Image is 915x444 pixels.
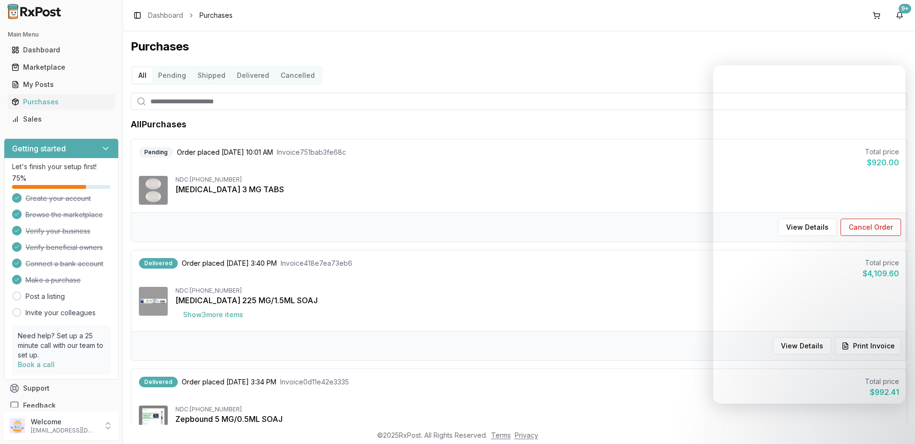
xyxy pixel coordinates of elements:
a: Privacy [515,431,538,439]
button: All [133,68,152,83]
p: [EMAIL_ADDRESS][DOMAIN_NAME] [31,427,98,434]
a: My Posts [8,76,115,93]
button: Purchases [4,94,119,110]
span: Verify beneficial owners [25,243,103,252]
div: Marketplace [12,62,111,72]
span: Verify your business [25,226,90,236]
img: Ajovy 225 MG/1.5ML SOAJ [139,287,168,316]
h1: Purchases [131,39,907,54]
div: Zepbound 5 MG/0.5ML SOAJ [175,413,899,425]
a: Purchases [8,93,115,111]
button: Shipped [192,68,231,83]
button: Feedback [4,397,119,414]
button: 9+ [892,8,907,23]
h2: Main Menu [8,31,115,38]
h3: Getting started [12,143,66,154]
div: 9+ [899,4,911,13]
div: Delivered [139,258,178,269]
a: Post a listing [25,292,65,301]
a: Dashboard [148,11,183,20]
img: Rybelsus 3 MG TABS [139,176,168,205]
div: NDC: [PHONE_NUMBER] [175,287,899,295]
span: 75 % [12,173,26,183]
button: Delivered [231,68,275,83]
span: Invoice 0d11e42e3335 [280,377,349,387]
p: Let's finish your setup first! [12,162,111,172]
span: Feedback [23,401,56,410]
button: Support [4,380,119,397]
p: Need help? Set up a 25 minute call with our team to set up. [18,331,105,360]
a: Dashboard [8,41,115,59]
a: Marketplace [8,59,115,76]
button: Marketplace [4,60,119,75]
span: Make a purchase [25,275,81,285]
button: Pending [152,68,192,83]
div: Purchases [12,97,111,107]
div: NDC: [PHONE_NUMBER] [175,406,899,413]
span: Create your account [25,194,91,203]
button: Cancelled [275,68,321,83]
button: Sales [4,111,119,127]
img: RxPost Logo [4,4,65,19]
span: Invoice 418e7ea73eb6 [281,259,352,268]
div: My Posts [12,80,111,89]
nav: breadcrumb [148,11,233,20]
img: Zepbound 5 MG/0.5ML SOAJ [139,406,168,434]
img: User avatar [10,418,25,433]
span: Order placed [DATE] 3:34 PM [182,377,276,387]
p: Welcome [31,417,98,427]
span: Browse the marketplace [25,210,103,220]
span: Connect a bank account [25,259,103,269]
span: Order placed [DATE] 3:40 PM [182,259,277,268]
div: NDC: [PHONE_NUMBER] [175,176,899,184]
iframe: Intercom live chat [713,65,905,404]
div: [MEDICAL_DATA] 225 MG/1.5ML SOAJ [175,295,899,306]
a: Terms [491,431,511,439]
a: Book a call [18,360,55,369]
iframe: Intercom live chat [882,411,905,434]
button: Dashboard [4,42,119,58]
div: Pending [139,147,173,158]
div: [MEDICAL_DATA] 3 MG TABS [175,184,899,195]
a: Sales [8,111,115,128]
span: Order placed [DATE] 10:01 AM [177,148,273,157]
div: Delivered [139,377,178,387]
span: Purchases [199,11,233,20]
div: Sales [12,114,111,124]
button: My Posts [4,77,119,92]
h1: All Purchases [131,118,186,131]
span: Invoice 751bab3fe68c [277,148,346,157]
button: Show3more items [175,306,251,323]
div: Dashboard [12,45,111,55]
a: Invite your colleagues [25,308,96,318]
